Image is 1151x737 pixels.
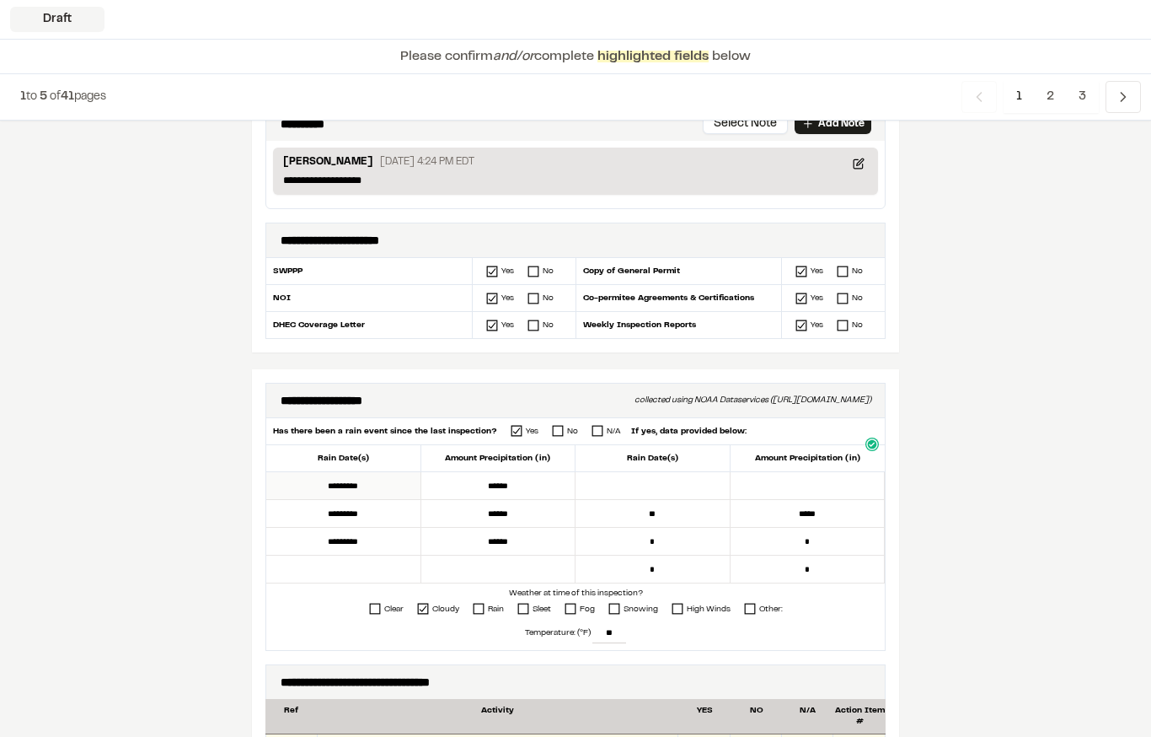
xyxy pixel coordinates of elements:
[317,706,678,727] div: Activity
[266,312,473,338] div: DHEC Coverage Letter
[421,445,576,471] div: Amount Precipitation (in)
[20,92,26,102] span: 1
[687,603,731,616] div: High Winds
[273,425,497,438] div: Has there been a rain event since the last inspection?
[384,603,404,616] div: Clear
[10,7,104,32] div: Draft
[20,88,106,106] p: to of pages
[607,425,621,438] div: N/A
[501,319,514,331] div: Yes
[1066,81,1099,113] span: 3
[634,394,871,407] div: collected using NOAA Dataservices ([URL][DOMAIN_NAME])
[811,319,823,331] div: Yes
[501,292,514,304] div: Yes
[526,425,538,438] div: Yes
[818,116,865,132] p: Add Note
[265,706,317,727] div: Ref
[266,285,473,312] div: NOI
[266,587,885,600] div: Weather at time of this inspection?
[621,425,747,438] div: If yes, data provided below:
[266,619,885,647] div: Temperature: (°F)
[811,292,823,304] div: Yes
[432,603,459,616] div: Cloudy
[679,706,731,727] div: YES
[380,154,474,169] p: [DATE] 4:24 PM EDT
[266,258,473,285] div: SWPPP
[567,425,578,438] div: No
[283,154,373,173] p: [PERSON_NAME]
[61,92,74,102] span: 41
[597,51,709,62] span: highlighted fields
[834,706,886,727] div: Action Item #
[533,603,551,616] div: Sleet
[266,445,421,471] div: Rain Date(s)
[703,114,788,134] button: Select Note
[493,51,534,62] span: and/or
[624,603,658,616] div: Snowing
[580,603,595,616] div: Fog
[575,258,782,285] div: Copy of General Permit
[488,603,504,616] div: Rain
[575,285,782,312] div: Co-permitee Agreements & Certifications
[759,603,783,616] div: Other:
[731,445,886,471] div: Amount Precipitation (in)
[782,706,833,727] div: N/A
[852,319,863,331] div: No
[1004,81,1035,113] span: 1
[501,265,514,277] div: Yes
[811,265,823,277] div: Yes
[543,292,554,304] div: No
[400,46,751,67] p: Please confirm complete below
[852,292,863,304] div: No
[543,265,554,277] div: No
[1034,81,1067,113] span: 2
[961,81,1141,113] nav: Navigation
[575,445,731,471] div: Rain Date(s)
[543,319,554,331] div: No
[575,312,782,338] div: Weekly Inspection Reports
[731,706,782,727] div: NO
[40,92,47,102] span: 5
[852,265,863,277] div: No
